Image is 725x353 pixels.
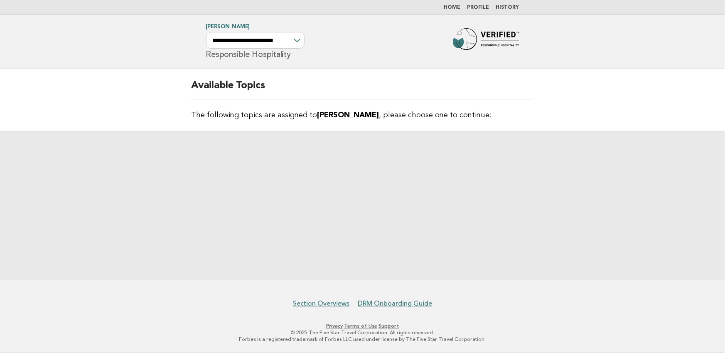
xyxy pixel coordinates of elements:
p: © 2025 The Five Star Travel Corporation. All rights reserved. [108,329,617,336]
a: Support [378,323,399,329]
strong: [PERSON_NAME] [317,111,379,119]
p: · · [108,323,617,329]
a: Privacy [326,323,343,329]
a: Section Overviews [293,299,349,308]
h1: Responsible Hospitality [206,25,305,59]
a: Home [444,5,461,10]
a: [PERSON_NAME] [206,24,250,30]
a: Profile [467,5,489,10]
a: History [496,5,519,10]
p: The following topics are assigned to , please choose one to continue: [191,109,534,121]
a: Terms of Use [344,323,377,329]
img: Forbes Travel Guide [453,28,519,55]
p: Forbes is a registered trademark of Forbes LLC used under license by The Five Star Travel Corpora... [108,336,617,343]
a: DRM Onboarding Guide [358,299,432,308]
h2: Available Topics [191,79,534,99]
